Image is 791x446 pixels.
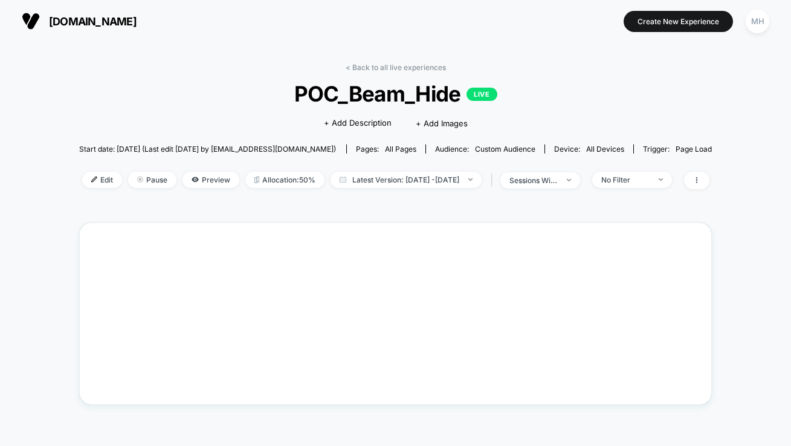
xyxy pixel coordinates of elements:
[82,172,122,188] span: Edit
[91,176,97,183] img: edit
[509,176,558,185] div: sessions with impression
[742,9,773,34] button: MH
[111,81,680,106] span: POC_Beam_Hide
[488,172,500,189] span: |
[544,144,633,154] span: Device:
[468,178,473,181] img: end
[137,176,143,183] img: end
[676,144,712,154] span: Page Load
[624,11,733,32] button: Create New Experience
[416,118,468,128] span: + Add Images
[586,144,624,154] span: all devices
[254,176,259,183] img: rebalance
[356,144,416,154] div: Pages:
[331,172,482,188] span: Latest Version: [DATE] - [DATE]
[601,175,650,184] div: No Filter
[340,176,346,183] img: calendar
[22,12,40,30] img: Visually logo
[49,15,137,28] span: [DOMAIN_NAME]
[245,172,324,188] span: Allocation: 50%
[475,144,535,154] span: Custom Audience
[467,88,497,101] p: LIVE
[567,179,571,181] img: end
[643,144,712,154] div: Trigger:
[746,10,769,33] div: MH
[182,172,239,188] span: Preview
[324,117,392,129] span: + Add Description
[79,144,336,154] span: Start date: [DATE] (Last edit [DATE] by [EMAIL_ADDRESS][DOMAIN_NAME])
[659,178,663,181] img: end
[18,11,140,31] button: [DOMAIN_NAME]
[435,144,535,154] div: Audience:
[346,63,446,72] a: < Back to all live experiences
[128,172,176,188] span: Pause
[385,144,416,154] span: all pages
